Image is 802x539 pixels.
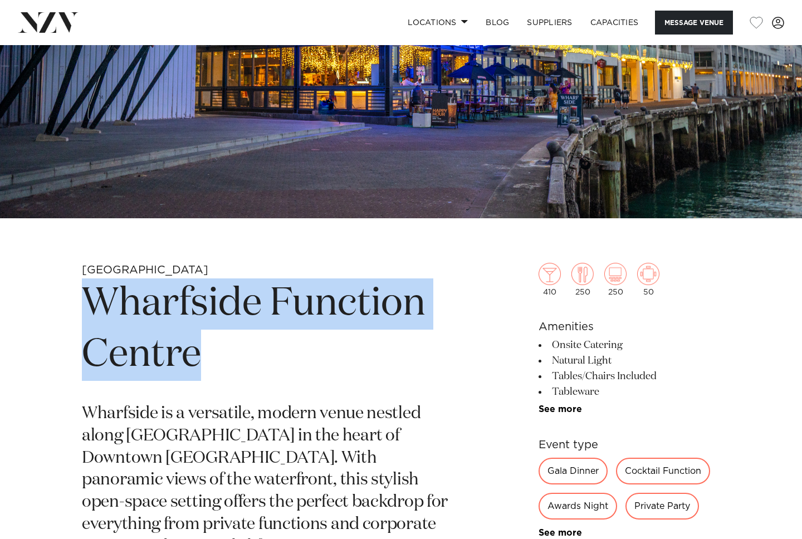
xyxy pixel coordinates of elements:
[539,263,561,296] div: 410
[604,263,627,296] div: 250
[539,369,720,384] li: Tables/Chairs Included
[539,353,720,369] li: Natural Light
[539,458,608,484] div: Gala Dinner
[571,263,594,285] img: dining.png
[518,11,581,35] a: SUPPLIERS
[539,318,720,335] h6: Amenities
[655,11,733,35] button: Message Venue
[539,437,720,453] h6: Event type
[539,384,720,400] li: Tableware
[477,11,518,35] a: BLOG
[18,12,79,32] img: nzv-logo.png
[637,263,659,285] img: meeting.png
[82,278,459,381] h1: Wharfside Function Centre
[539,263,561,285] img: cocktail.png
[625,493,699,520] div: Private Party
[571,263,594,296] div: 250
[604,263,627,285] img: theatre.png
[82,264,208,276] small: [GEOGRAPHIC_DATA]
[399,11,477,35] a: Locations
[581,11,648,35] a: Capacities
[539,337,720,353] li: Onsite Catering
[616,458,710,484] div: Cocktail Function
[637,263,659,296] div: 50
[539,493,617,520] div: Awards Night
